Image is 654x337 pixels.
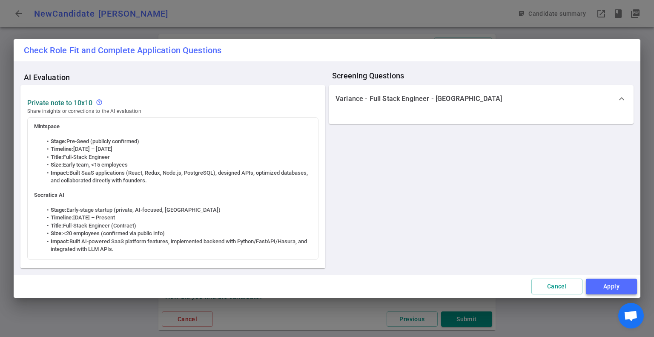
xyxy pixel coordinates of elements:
li: Built AI-powered SaaS platform features, implemented backend with Python/FastAPI/Hasura, and inte... [43,238,312,253]
li: Early team, <15 employees [43,161,312,169]
strong: Size: [51,161,63,168]
strong: Title: [51,222,63,229]
strong: Stage: [51,207,66,213]
li: Pre-Seed (publicly confirmed) [43,138,312,145]
strong: Timeline: [51,146,73,152]
span: Share insights or corrections to the AI evaluation [27,107,318,115]
div: Not included in the initial submission. Share only if requested by employer [96,99,106,107]
li: Full-Stack Engineer [43,153,312,161]
p: Variance - Full Stack Engineer - [GEOGRAPHIC_DATA] [336,95,502,103]
li: Built SaaS applications (React, Redux, Node.js, PostgreSQL), designed APIs, optimized databases, ... [43,169,312,185]
span: help_outline [96,99,103,106]
div: Variance - Full Stack Engineer - [GEOGRAPHIC_DATA] [329,85,634,112]
button: Apply [586,279,637,294]
strong: Size: [51,230,63,236]
strong: Title: [51,154,63,160]
h2: Check Role Fit and Complete Application Questions [14,39,640,61]
strong: Private Note to 10x10 [27,99,92,107]
span: expand_more [617,94,627,104]
strong: Impact: [51,170,69,176]
span: Screening Questions [332,72,637,80]
strong: Timeline: [51,214,73,221]
li: [DATE] – [DATE] [43,145,312,153]
li: Early-stage startup (private, AI-focused, [GEOGRAPHIC_DATA]) [43,206,312,214]
strong: Mintspace [34,123,60,130]
div: Open chat [618,303,644,328]
button: Cancel [531,279,582,294]
li: Full-Stack Engineer (Contract) [43,222,312,230]
strong: Stage: [51,138,66,144]
span: AI Evaluation [24,73,329,82]
strong: Impact: [51,238,69,245]
strong: Socratics AI [34,192,64,198]
li: [DATE] – Present [43,214,312,222]
li: <20 employees (confirmed via public info) [43,230,312,237]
